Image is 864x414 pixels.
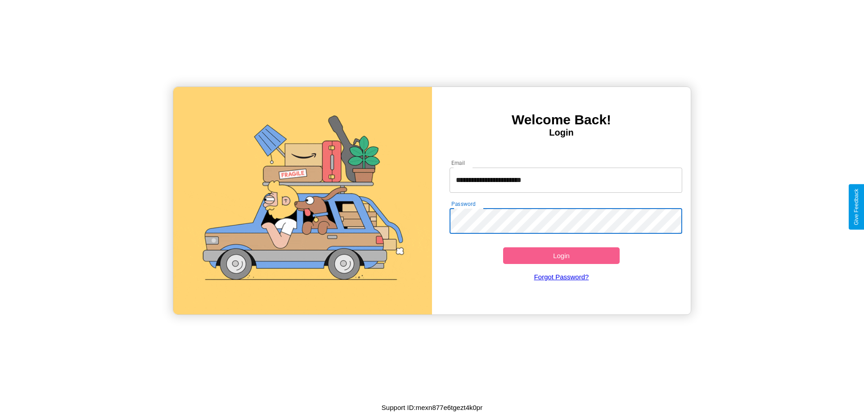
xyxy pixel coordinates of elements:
[451,159,465,167] label: Email
[445,264,678,290] a: Forgot Password?
[451,200,475,208] label: Password
[432,112,691,127] h3: Welcome Back!
[173,87,432,314] img: gif
[382,401,482,414] p: Support ID: mexn877e6tgezt4k0pr
[853,189,859,225] div: Give Feedback
[503,247,620,264] button: Login
[432,127,691,138] h4: Login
